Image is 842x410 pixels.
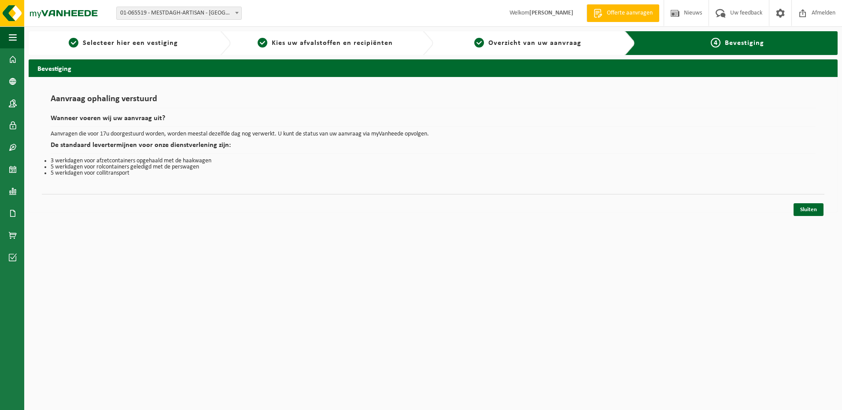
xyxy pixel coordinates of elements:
span: 2 [258,38,267,48]
span: 1 [69,38,78,48]
span: 01-065519 - MESTDAGH-ARTISAN - VEURNE [116,7,242,20]
li: 3 werkdagen voor afzetcontainers opgehaald met de haakwagen [51,158,816,164]
a: 1Selecteer hier een vestiging [33,38,213,48]
span: Kies uw afvalstoffen en recipiënten [272,40,393,47]
a: Sluiten [794,203,824,216]
a: Offerte aanvragen [587,4,659,22]
span: Offerte aanvragen [605,9,655,18]
h2: Bevestiging [29,59,838,77]
li: 5 werkdagen voor collitransport [51,170,816,176]
span: 4 [711,38,720,48]
span: Bevestiging [725,40,764,47]
h2: De standaard levertermijnen voor onze dienstverlening zijn: [51,142,816,154]
p: Aanvragen die voor 17u doorgestuurd worden, worden meestal dezelfde dag nog verwerkt. U kunt de s... [51,131,816,137]
li: 5 werkdagen voor rolcontainers geledigd met de perswagen [51,164,816,170]
h2: Wanneer voeren wij uw aanvraag uit? [51,115,816,127]
h1: Aanvraag ophaling verstuurd [51,95,816,108]
span: Overzicht van uw aanvraag [488,40,581,47]
span: 01-065519 - MESTDAGH-ARTISAN - VEURNE [117,7,241,19]
span: 3 [474,38,484,48]
span: Selecteer hier een vestiging [83,40,178,47]
strong: [PERSON_NAME] [529,10,573,16]
a: 2Kies uw afvalstoffen en recipiënten [235,38,415,48]
a: 3Overzicht van uw aanvraag [438,38,618,48]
